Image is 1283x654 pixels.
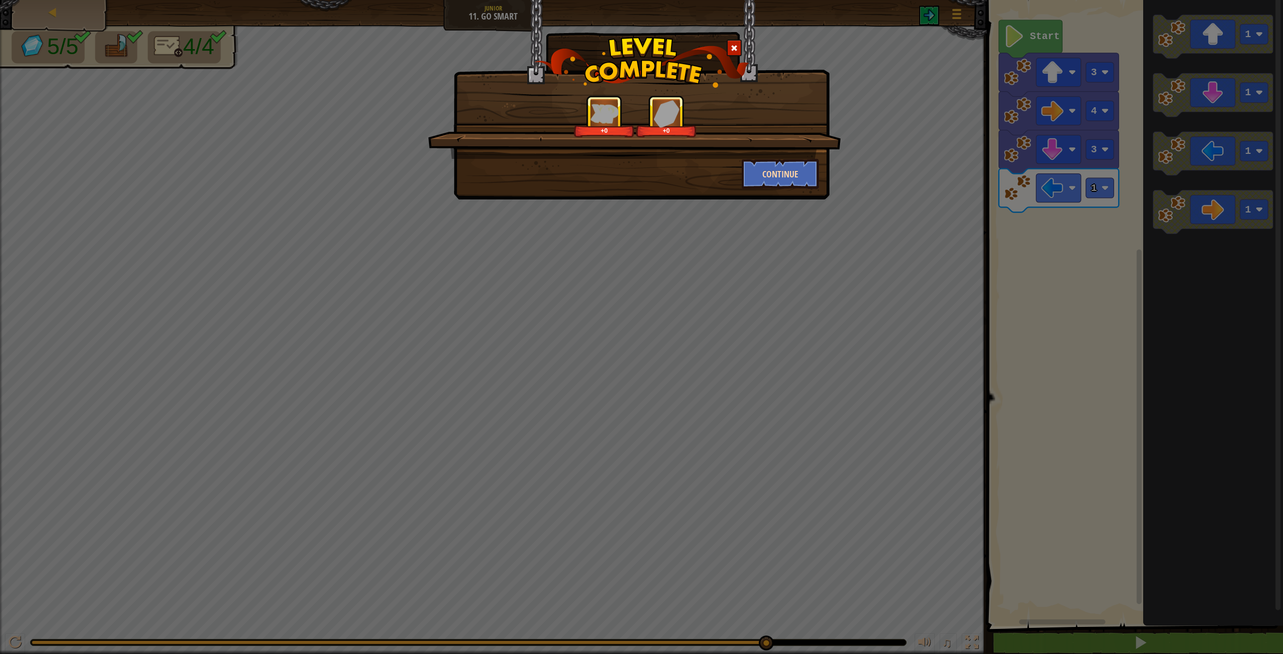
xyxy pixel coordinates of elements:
button: Continue [742,159,819,189]
div: +0 [638,127,695,134]
div: +0 [576,127,632,134]
img: level_complete.png [534,37,749,88]
img: reward_icon_xp.png [590,104,618,123]
img: reward_icon_gems.png [654,100,680,127]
